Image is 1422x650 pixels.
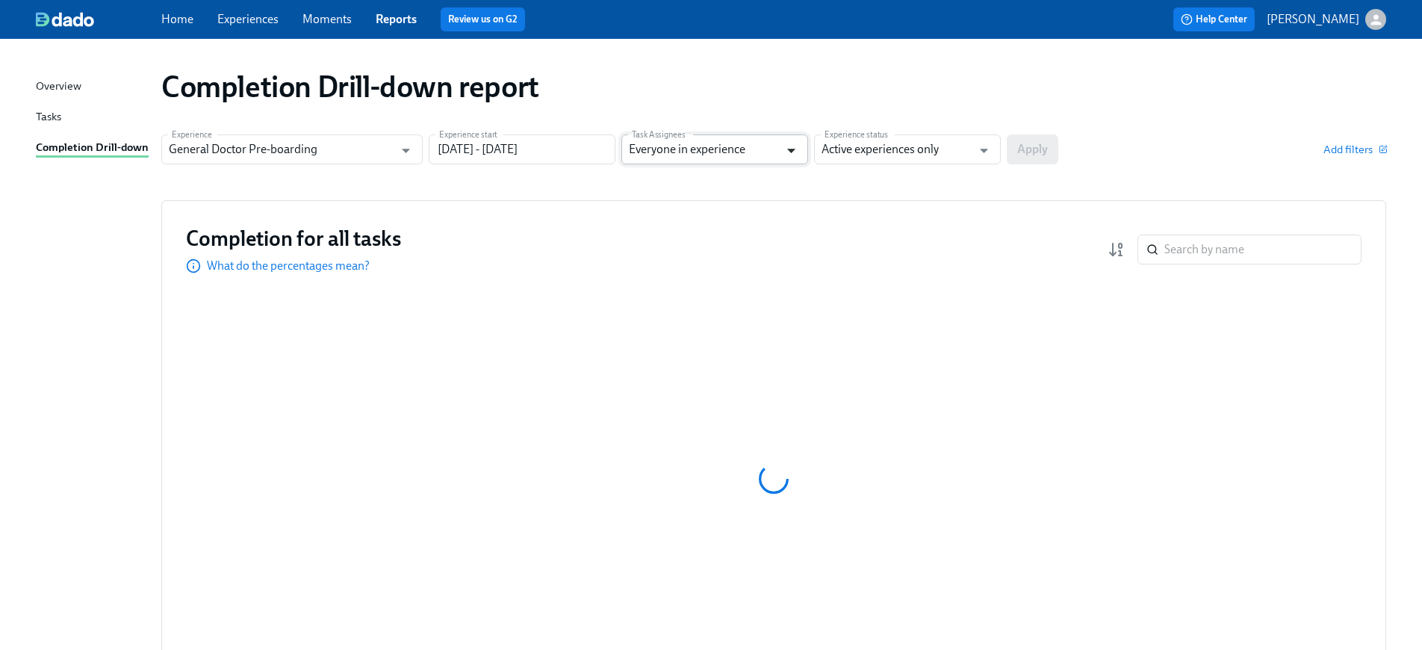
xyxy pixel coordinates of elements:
[36,139,149,158] a: Completion Drill-down
[36,108,61,127] div: Tasks
[1108,241,1126,259] svg: Completion rate (low to high)
[394,139,417,162] button: Open
[36,78,81,96] div: Overview
[1181,12,1247,27] span: Help Center
[1173,7,1255,31] button: Help Center
[217,12,279,26] a: Experiences
[36,12,94,27] img: dado
[1267,11,1359,28] p: [PERSON_NAME]
[1164,235,1362,264] input: Search by name
[1323,142,1386,157] button: Add filters
[207,258,370,274] p: What do the percentages mean?
[161,12,193,26] a: Home
[36,108,149,127] a: Tasks
[186,225,401,252] h3: Completion for all tasks
[376,12,417,26] a: Reports
[161,69,539,105] h1: Completion Drill-down report
[441,7,525,31] button: Review us on G2
[972,139,996,162] button: Open
[1267,9,1386,30] button: [PERSON_NAME]
[36,78,149,96] a: Overview
[448,12,518,27] a: Review us on G2
[36,12,161,27] a: dado
[780,139,803,162] button: Open
[302,12,352,26] a: Moments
